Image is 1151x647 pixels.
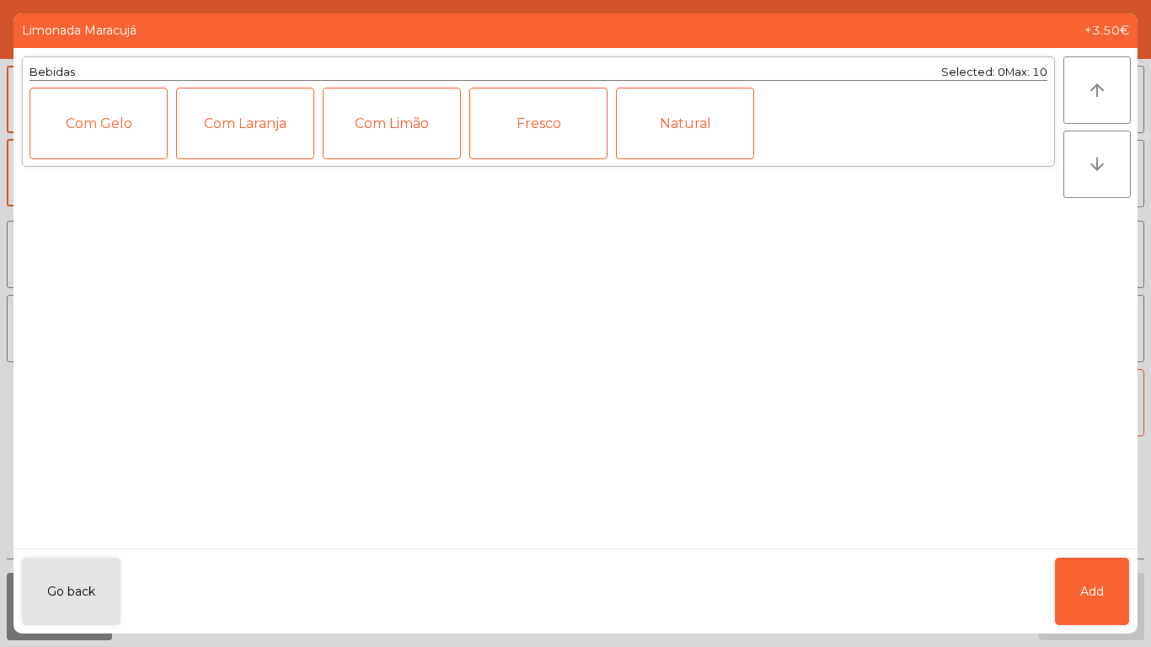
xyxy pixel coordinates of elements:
[29,88,168,159] div: Com Gelo
[176,88,314,159] div: Com Laranja
[616,88,754,159] div: Natural
[1063,131,1131,198] button: arrow_downward
[1080,583,1104,601] span: Add
[323,88,461,159] div: Com Limão
[1063,56,1131,124] button: arrow_upward
[941,66,1005,78] span: Selected: 0
[22,558,120,625] button: Go back
[1055,558,1129,625] button: Add
[29,64,75,80] div: Bebidas
[1087,80,1107,100] i: arrow_upward
[22,22,137,40] span: Limonada Maracujá
[1084,22,1129,40] span: +3.50€
[469,88,608,159] div: Fresco
[1005,66,1047,78] span: Max: 10
[1087,154,1107,174] i: arrow_downward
